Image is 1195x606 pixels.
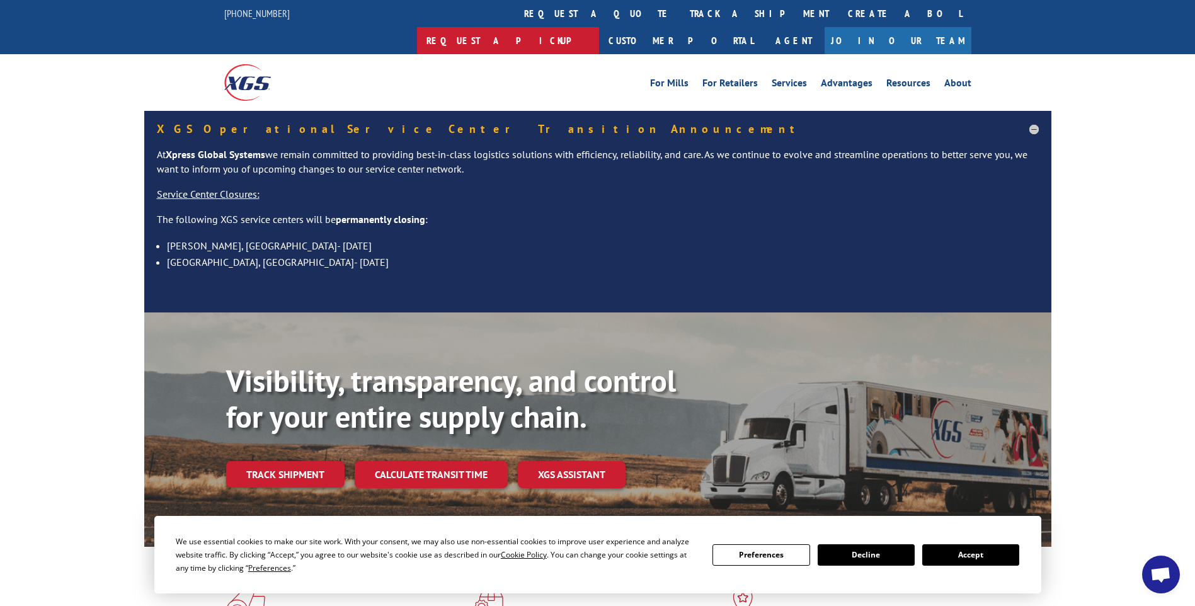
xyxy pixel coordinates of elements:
a: Advantages [821,78,872,92]
strong: Xpress Global Systems [166,148,265,161]
li: [PERSON_NAME], [GEOGRAPHIC_DATA]- [DATE] [167,237,1039,254]
a: For Mills [650,78,689,92]
a: Calculate transit time [355,461,508,488]
button: Accept [922,544,1019,566]
a: XGS ASSISTANT [518,461,626,488]
li: [GEOGRAPHIC_DATA], [GEOGRAPHIC_DATA]- [DATE] [167,254,1039,270]
a: Open chat [1142,556,1180,593]
h5: XGS Operational Service Center Transition Announcement [157,123,1039,135]
div: We use essential cookies to make our site work. With your consent, we may also use non-essential ... [176,535,697,575]
a: For Retailers [702,78,758,92]
a: Resources [886,78,930,92]
a: [PHONE_NUMBER] [224,7,290,20]
button: Preferences [712,544,809,566]
a: Services [772,78,807,92]
a: Customer Portal [599,27,763,54]
a: About [944,78,971,92]
div: Cookie Consent Prompt [154,516,1041,593]
strong: permanently closing [336,213,425,226]
b: Visibility, transparency, and control for your entire supply chain. [226,361,676,437]
a: Track shipment [226,461,345,488]
a: Join Our Team [825,27,971,54]
p: At we remain committed to providing best-in-class logistics solutions with efficiency, reliabilit... [157,147,1039,188]
u: Service Center Closures: [157,188,260,200]
span: Cookie Policy [501,549,547,560]
button: Decline [818,544,915,566]
p: The following XGS service centers will be : [157,212,1039,237]
a: Request a pickup [417,27,599,54]
a: Agent [763,27,825,54]
span: Preferences [248,563,291,573]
